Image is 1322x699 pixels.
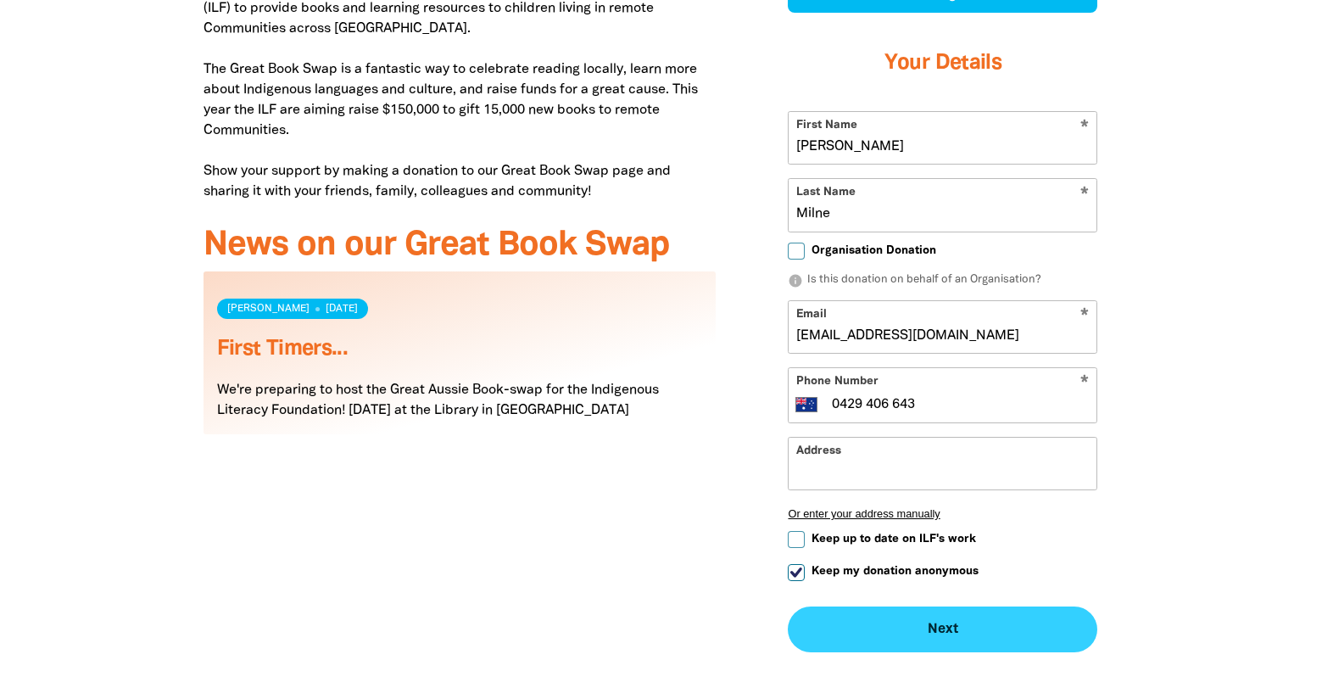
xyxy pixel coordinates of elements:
[788,30,1097,98] h3: Your Details
[812,563,979,579] span: Keep my donation anonymous
[788,607,1097,652] button: Next
[788,273,803,288] i: info
[204,227,717,265] h3: News on our Great Book Swap
[788,272,1097,289] p: Is this donation on behalf of an Organisation?
[812,243,936,259] span: Organisation Donation
[217,339,349,359] a: First Timers...
[788,531,805,548] input: Keep up to date on ILF's work
[812,531,976,547] span: Keep up to date on ILF's work
[788,243,805,260] input: Organisation Donation
[788,564,805,581] input: Keep my donation anonymous
[204,271,717,455] div: Paginated content
[788,507,1097,520] button: Or enter your address manually
[1080,375,1089,391] i: Required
